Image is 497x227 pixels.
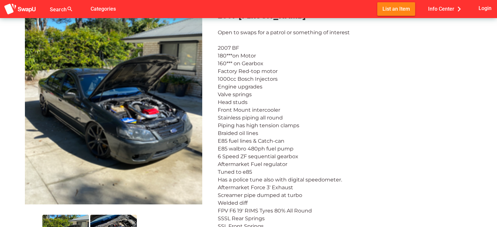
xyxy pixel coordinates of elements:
img: milescaden7%40gmail.com%2Fc2bb9b51-eb79-4c06-9fbf-9e01a9d95a35%2F1723603217IMG_5347.HEIC [25,11,202,204]
span: List an Item [382,5,410,13]
span: Info Center [428,4,464,14]
i: false [81,5,89,13]
span: Login [479,4,491,13]
img: aSD8y5uGLpzPJLYTcYcjNu3laj1c05W5KWf0Ds+Za8uybjssssuu+yyyy677LKX2n+PWMSDJ9a87AAAAABJRU5ErkJggg== [4,3,36,15]
i: chevron_right [454,4,464,14]
button: Login [477,2,493,14]
button: Info Center [423,2,469,15]
button: Categories [85,2,121,15]
button: List an Item [377,2,415,15]
a: Categories [85,5,121,12]
span: Categories [91,4,116,14]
